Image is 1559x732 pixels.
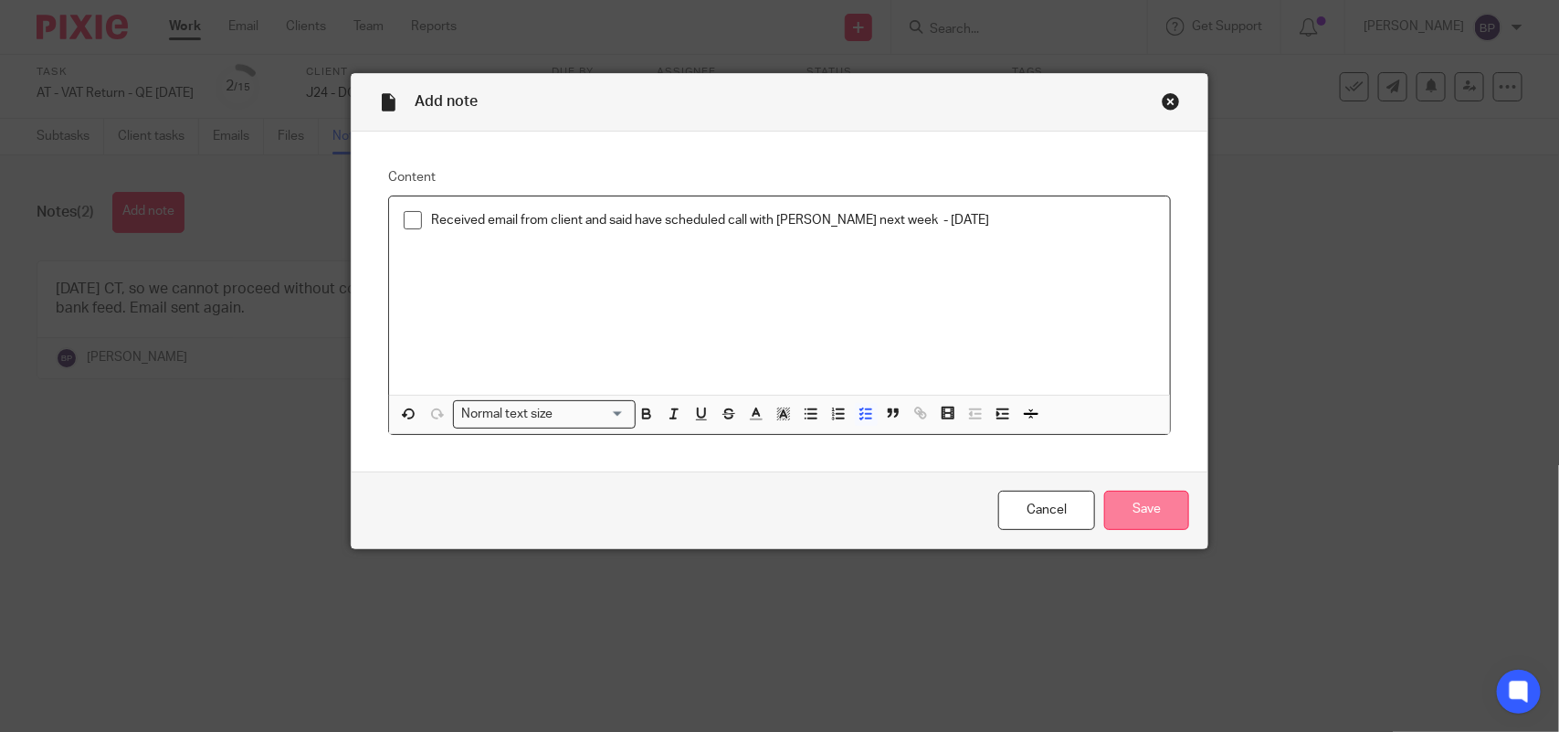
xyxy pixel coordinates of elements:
span: Add note [415,94,478,109]
div: Search for option [453,400,636,429]
p: Received email from client and said have scheduled call with [PERSON_NAME] next week - [DATE] [431,211,1155,229]
div: Close this dialog window [1162,92,1180,111]
input: Save [1104,491,1189,530]
span: Normal text size [458,405,557,424]
input: Search for option [559,405,625,424]
a: Cancel [998,491,1095,530]
label: Content [388,168,1171,186]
